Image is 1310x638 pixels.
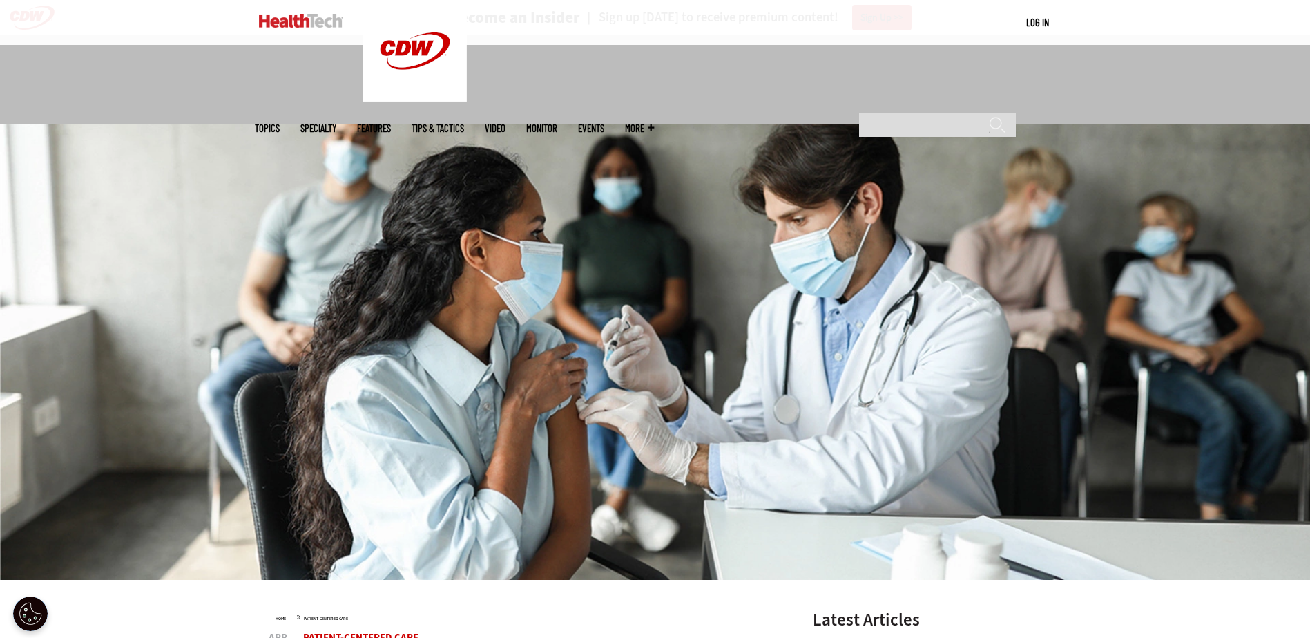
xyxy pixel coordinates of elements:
[1026,16,1049,28] a: Log in
[578,123,604,133] a: Events
[813,611,1020,628] h3: Latest Articles
[304,616,348,621] a: Patient-Centered Care
[485,123,505,133] a: Video
[363,91,467,106] a: CDW
[412,123,464,133] a: Tips & Tactics
[13,597,48,631] button: Open Preferences
[13,597,48,631] div: Cookie Settings
[276,611,777,622] div: »
[625,123,654,133] span: More
[259,14,343,28] img: Home
[357,123,391,133] a: Features
[300,123,336,133] span: Specialty
[1026,15,1049,30] div: User menu
[276,616,286,621] a: Home
[526,123,557,133] a: MonITor
[255,123,280,133] span: Topics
